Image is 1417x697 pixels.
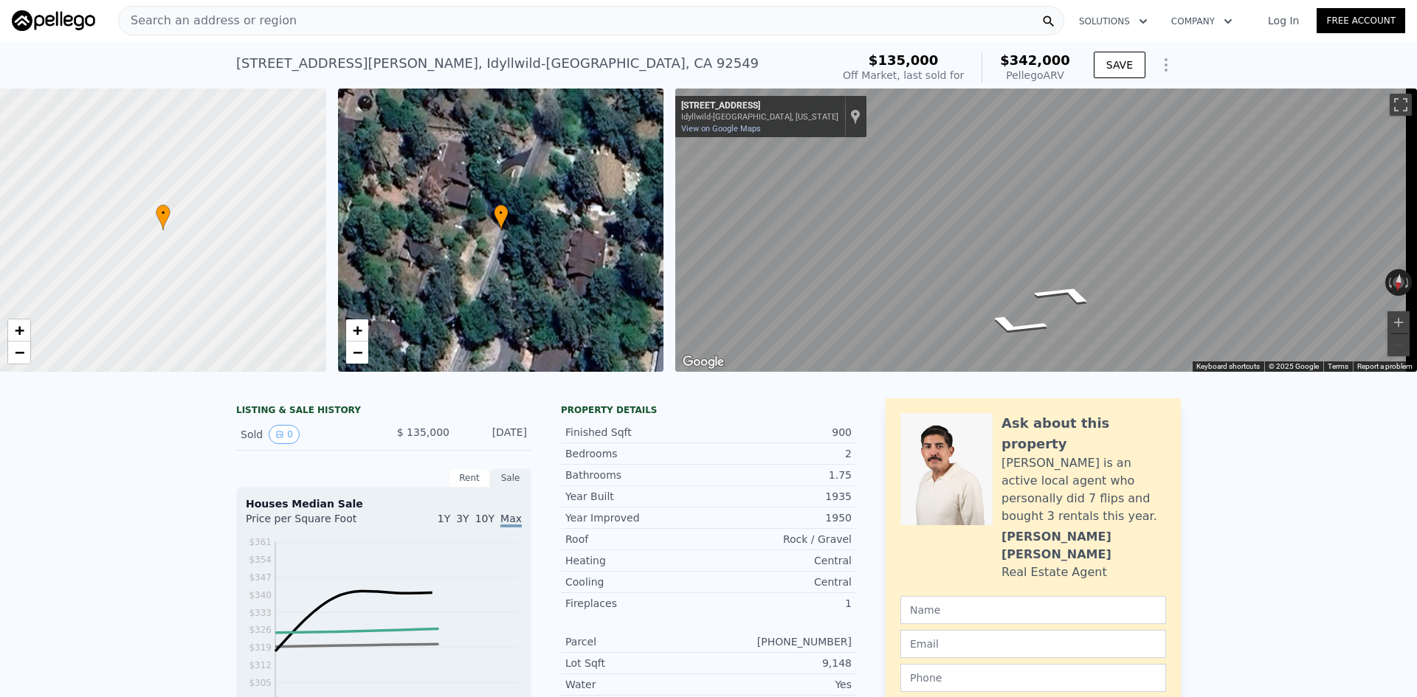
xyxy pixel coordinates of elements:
[1387,311,1410,333] button: Zoom in
[681,112,838,122] div: Idyllwild-[GEOGRAPHIC_DATA], [US_STATE]
[1001,564,1107,581] div: Real Estate Agent
[1196,361,1260,372] button: Keyboard shortcuts
[708,446,852,461] div: 2
[236,404,531,419] div: LISTING & SALE HISTORY
[456,513,469,524] span: 3Y
[1159,8,1244,35] button: Company
[269,425,300,444] button: View historical data
[1094,52,1145,78] button: SAVE
[249,642,272,653] tspan: $319
[249,537,272,547] tspan: $361
[565,446,708,461] div: Bedrooms
[679,353,728,372] img: Google
[1151,50,1181,80] button: Show Options
[352,343,362,361] span: −
[1000,68,1070,83] div: Pellego ARV
[249,572,272,583] tspan: $347
[500,513,522,527] span: Max
[681,100,838,112] div: [STREET_ADDRESS]
[900,596,1166,624] input: Name
[1067,8,1159,35] button: Solutions
[679,353,728,372] a: Open this area in Google Maps (opens a new window)
[1404,269,1413,296] button: Rotate clockwise
[346,341,368,364] a: Zoom out
[490,468,531,488] div: Sale
[708,596,852,611] div: 1
[156,204,170,230] div: •
[1250,13,1317,28] a: Log In
[249,555,272,565] tspan: $354
[1387,334,1410,356] button: Zoom out
[494,207,508,220] span: •
[249,660,272,670] tspan: $312
[869,52,939,68] span: $135,000
[565,553,708,568] div: Heating
[565,510,708,525] div: Year Improved
[565,596,708,611] div: Fireplaces
[681,124,761,133] a: View on Google Maps
[708,510,852,525] div: 1950
[1391,268,1405,297] button: Reset the view
[1269,362,1319,370] span: © 2025 Google
[1328,362,1348,370] a: Terms (opens in new tab)
[565,656,708,670] div: Lot Sqft
[565,489,708,504] div: Year Built
[1357,362,1413,370] a: Report a problem
[438,513,450,524] span: 1Y
[561,404,856,416] div: Property details
[1001,528,1166,564] div: [PERSON_NAME] [PERSON_NAME]
[900,630,1166,658] input: Email
[850,108,861,125] a: Show location on map
[449,468,490,488] div: Rent
[708,634,852,649] div: [PHONE_NUMBER]
[249,608,272,618] tspan: $333
[352,321,362,339] span: +
[1317,8,1405,33] a: Free Account
[1001,454,1166,525] div: [PERSON_NAME] is an active local agent who personally did 7 flips and bought 3 rentals this year.
[962,310,1071,341] path: Go North, Palomar Rd
[1000,52,1070,68] span: $342,000
[236,53,759,74] div: [STREET_ADDRESS][PERSON_NAME] , Idyllwild-[GEOGRAPHIC_DATA] , CA 92549
[843,68,964,83] div: Off Market, last sold for
[708,425,852,440] div: 900
[8,319,30,341] a: Zoom in
[475,513,494,524] span: 10Y
[241,425,372,444] div: Sold
[461,425,527,444] div: [DATE]
[397,426,449,438] span: $ 135,000
[15,321,24,339] span: +
[15,343,24,361] span: −
[900,664,1166,692] input: Phone
[565,634,708,649] div: Parcel
[675,89,1417,372] div: Map
[565,677,708,692] div: Water
[249,625,272,635] tspan: $326
[708,532,852,547] div: Rock / Gravel
[708,656,852,670] div: 9,148
[675,89,1417,372] div: Street View
[246,496,522,511] div: Houses Median Sale
[565,532,708,547] div: Roof
[708,677,852,692] div: Yes
[1011,278,1120,310] path: Go South, Palomar Rd
[249,590,272,600] tspan: $340
[1390,94,1412,116] button: Toggle fullscreen view
[246,511,384,535] div: Price per Square Foot
[708,489,852,504] div: 1935
[708,575,852,589] div: Central
[1385,269,1393,296] button: Rotate counterclockwise
[565,468,708,482] div: Bathrooms
[12,10,95,31] img: Pellego
[156,207,170,220] span: •
[1001,413,1166,454] div: Ask about this property
[249,678,272,688] tspan: $305
[494,204,508,230] div: •
[346,319,368,341] a: Zoom in
[565,575,708,589] div: Cooling
[8,341,30,364] a: Zoom out
[708,553,852,568] div: Central
[708,468,852,482] div: 1.75
[119,12,297,30] span: Search an address or region
[565,425,708,440] div: Finished Sqft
